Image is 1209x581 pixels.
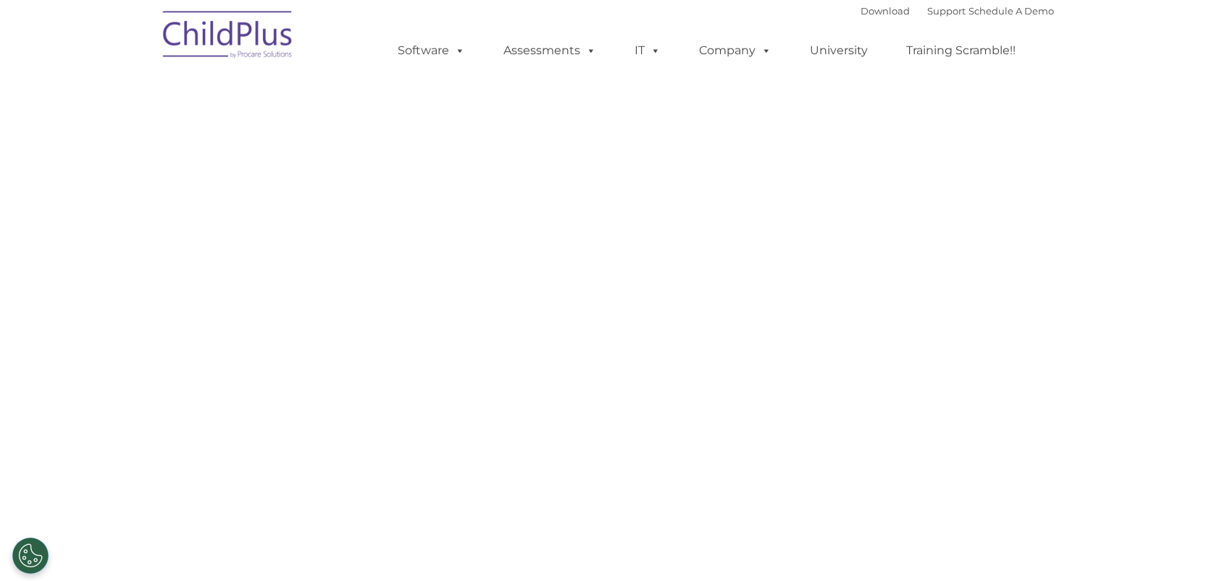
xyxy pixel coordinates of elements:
[861,5,910,17] a: Download
[12,538,49,574] button: Cookies Settings
[892,36,1030,65] a: Training Scramble!!
[383,36,480,65] a: Software
[969,5,1054,17] a: Schedule A Demo
[861,5,1054,17] font: |
[156,1,301,73] img: ChildPlus by Procare Solutions
[927,5,966,17] a: Support
[489,36,611,65] a: Assessments
[685,36,786,65] a: Company
[620,36,675,65] a: IT
[795,36,882,65] a: University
